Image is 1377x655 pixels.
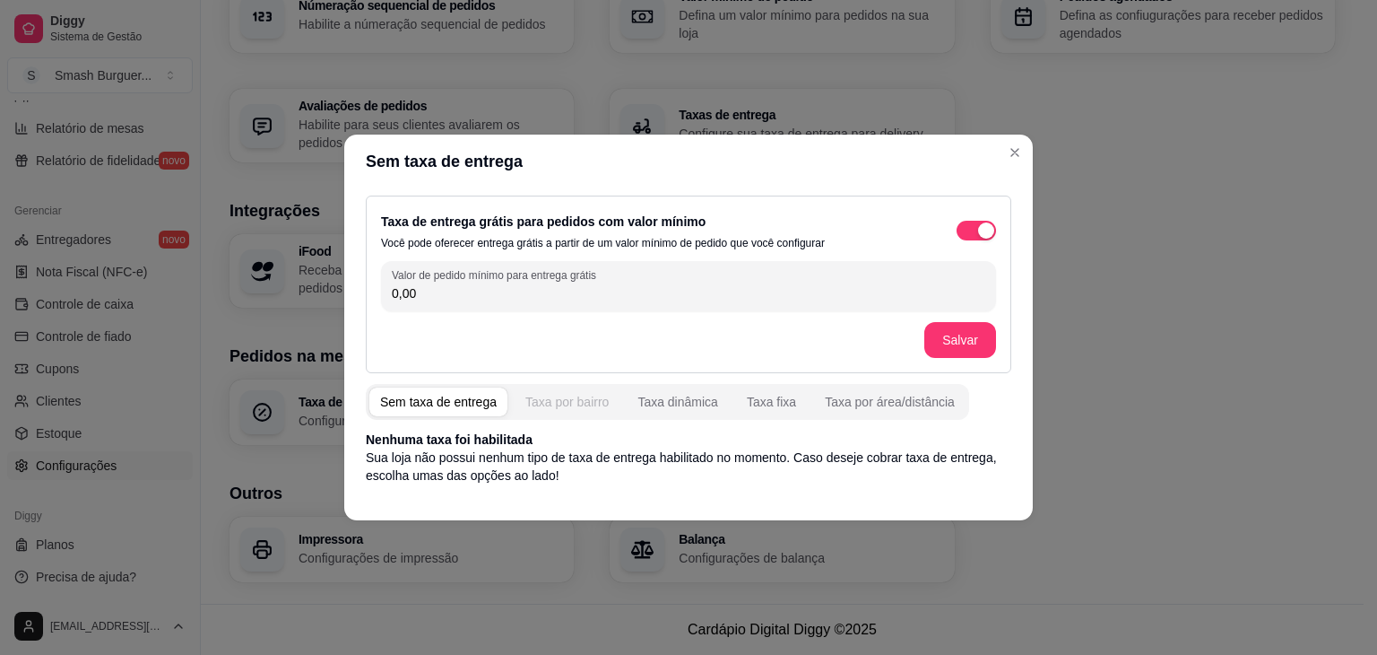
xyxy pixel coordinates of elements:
[392,284,985,302] input: Valor de pedido mínimo para entrega grátis
[525,393,609,411] div: Taxa por bairro
[637,393,718,411] div: Taxa dinâmica
[381,236,825,250] p: Você pode oferecer entrega grátis a partir de um valor mínimo de pedido que você configurar
[392,267,602,283] label: Valor de pedido mínimo para entrega grátis
[924,322,996,358] button: Salvar
[825,393,955,411] div: Taxa por área/distância
[747,393,796,411] div: Taxa fixa
[1000,138,1029,167] button: Close
[380,393,497,411] div: Sem taxa de entrega
[366,431,1011,449] p: Nenhuma taxa foi habilitada
[366,449,1011,485] p: Sua loja não possui nenhum tipo de taxa de entrega habilitado no momento. Caso deseje cobrar taxa...
[344,135,1033,188] header: Sem taxa de entrega
[381,214,706,229] label: Taxa de entrega grátis para pedidos com valor mínimo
